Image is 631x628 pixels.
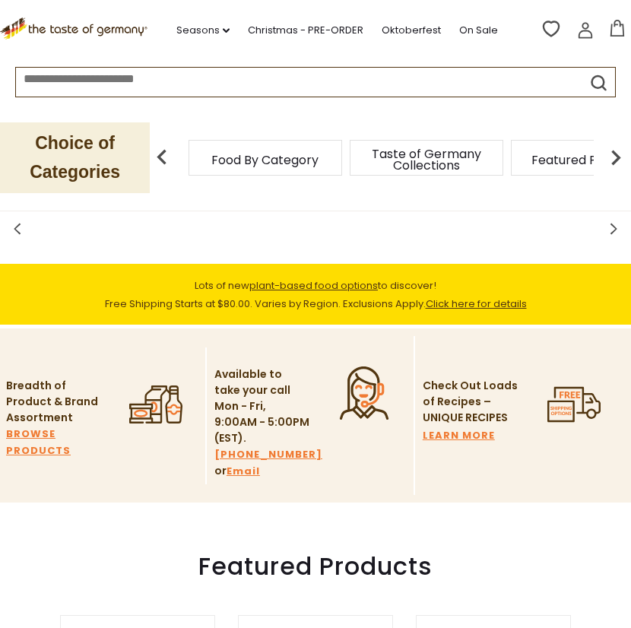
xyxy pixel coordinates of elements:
a: Taste of Germany Collections [366,148,487,171]
p: Breadth of Product & Brand Assortment [6,378,101,426]
a: Christmas - PRE-ORDER [248,22,363,39]
a: Oktoberfest [382,22,441,39]
a: Food By Category [211,154,319,166]
a: Click here for details [426,297,527,311]
p: Check Out Loads of Recipes – UNIQUE RECIPES [423,378,518,426]
a: BROWSE PRODUCTS [6,426,101,459]
img: next arrow [601,142,631,173]
img: previous arrow [147,142,177,173]
a: plant-based food options [249,278,378,293]
p: Available to take your call Mon - Fri, 9:00AM - 5:00PM (EST). or [214,366,309,480]
a: [PHONE_NUMBER] [214,446,322,463]
a: Seasons [176,22,230,39]
span: Lots of new to discover! Free Shipping Starts at $80.00. Varies by Region. Exclusions Apply. [105,278,527,312]
a: On Sale [459,22,498,39]
a: LEARN MORE [423,427,495,444]
a: Email [227,463,260,480]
